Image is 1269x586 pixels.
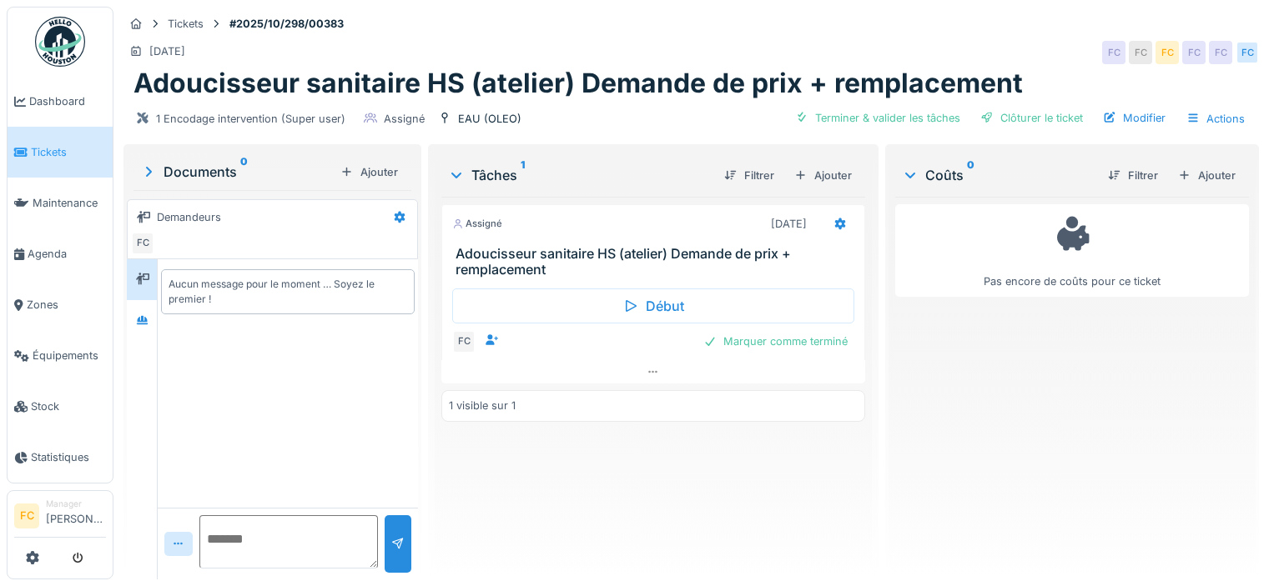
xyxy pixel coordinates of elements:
[27,297,106,313] span: Zones
[14,503,39,528] li: FC
[448,165,711,185] div: Tâches
[46,498,106,533] li: [PERSON_NAME]
[29,93,106,109] span: Dashboard
[334,161,405,183] div: Ajouter
[521,165,525,185] sup: 1
[452,330,476,353] div: FC
[384,111,425,127] div: Assigné
[8,432,113,483] a: Statistiques
[28,246,106,262] span: Agenda
[452,288,854,323] div: Début
[1236,41,1259,64] div: FC
[131,232,154,255] div: FC
[8,279,113,330] a: Zones
[449,398,516,413] div: 1 visible sur 1
[133,68,1023,99] h1: Adoucisseur sanitaire HS (atelier) Demande de prix + remplacement
[14,498,106,538] a: FC Manager[PERSON_NAME]
[8,178,113,228] a: Maintenance
[1102,41,1125,64] div: FC
[1171,164,1242,187] div: Ajouter
[788,164,859,187] div: Ajouter
[35,17,85,67] img: Badge_color-CXgf-gQk.svg
[140,162,334,182] div: Documents
[1182,41,1206,64] div: FC
[156,111,345,127] div: 1 Encodage intervention (Super user)
[31,144,106,160] span: Tickets
[1101,164,1165,187] div: Filtrer
[1179,107,1252,131] div: Actions
[452,217,502,231] div: Assigné
[33,195,106,211] span: Maintenance
[8,381,113,432] a: Stock
[718,164,781,187] div: Filtrer
[240,162,248,182] sup: 0
[902,165,1095,185] div: Coûts
[33,348,106,363] span: Équipements
[8,330,113,381] a: Équipements
[697,330,854,353] div: Marquer comme terminé
[1129,41,1152,64] div: FC
[8,76,113,127] a: Dashboard
[31,398,106,414] span: Stock
[31,449,106,465] span: Statistiques
[168,16,204,32] div: Tickets
[458,111,521,127] div: EAU (OLEO)
[8,228,113,279] a: Agenda
[788,107,967,129] div: Terminer & valider les tâches
[157,209,221,225] div: Demandeurs
[223,16,350,32] strong: #2025/10/298/00383
[906,212,1238,289] div: Pas encore de coûts pour ce ticket
[456,246,858,278] h3: Adoucisseur sanitaire HS (atelier) Demande de prix + remplacement
[974,107,1090,129] div: Clôturer le ticket
[1096,107,1172,129] div: Modifier
[771,216,807,232] div: [DATE]
[169,277,407,307] div: Aucun message pour le moment … Soyez le premier !
[8,127,113,178] a: Tickets
[46,498,106,510] div: Manager
[1156,41,1179,64] div: FC
[967,165,974,185] sup: 0
[149,43,185,59] div: [DATE]
[1209,41,1232,64] div: FC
